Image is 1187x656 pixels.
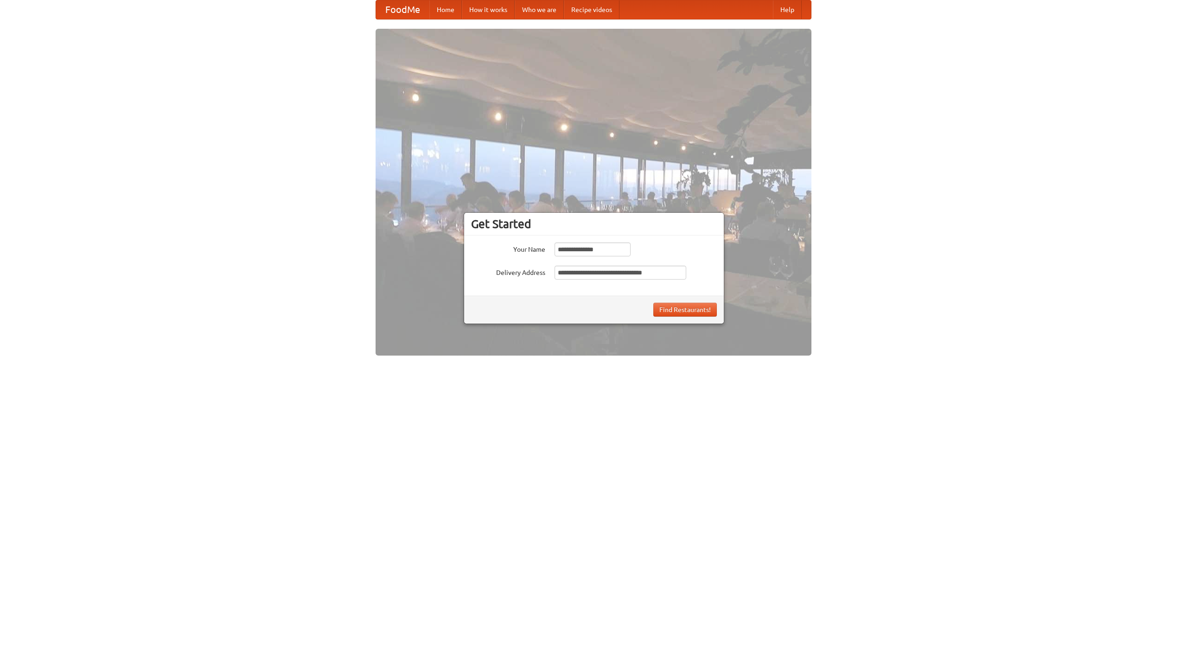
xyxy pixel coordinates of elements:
label: Delivery Address [471,266,545,277]
a: Help [773,0,802,19]
h3: Get Started [471,217,717,231]
label: Your Name [471,242,545,254]
a: Recipe videos [564,0,619,19]
a: Home [429,0,462,19]
a: Who we are [515,0,564,19]
a: How it works [462,0,515,19]
a: FoodMe [376,0,429,19]
button: Find Restaurants! [653,303,717,317]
